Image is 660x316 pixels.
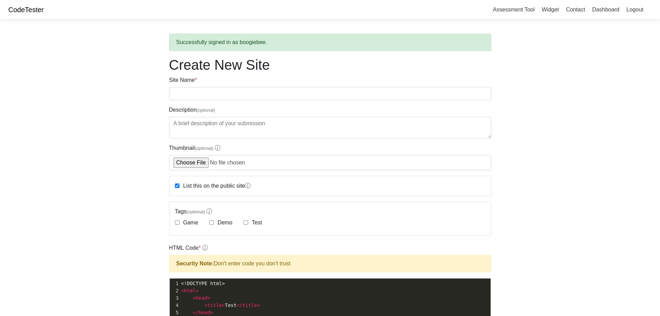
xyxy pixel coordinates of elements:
[195,146,213,151] span: (optional)
[490,4,537,15] a: Assessment Tool
[222,302,225,308] span: >
[170,287,180,294] div: 2
[169,144,221,152] label: Thumbnail
[8,6,44,14] a: CodeTester
[196,288,199,293] span: >
[196,295,208,301] span: head
[169,76,197,84] label: Site Name
[257,302,260,308] span: >
[169,57,491,73] h1: Create New Site
[175,207,485,216] label: Tags
[589,4,622,15] a: Dashboard
[197,108,215,113] span: (optional)
[193,310,199,315] span: </
[169,34,491,51] div: Successfully signed in as boogiebee.
[204,302,207,308] span: <
[169,255,491,272] div: Don't enter code you don't trust
[624,4,646,15] a: Logout
[199,310,210,315] span: head
[181,302,260,308] span: Test
[186,209,205,214] span: (optional)
[169,244,208,252] label: HTML Code
[181,288,184,293] span: <
[237,302,243,308] span: </
[216,219,232,227] label: Demo
[184,288,196,293] span: html
[170,280,180,287] div: 1
[169,106,215,114] label: Description
[170,294,180,302] div: 3
[182,182,251,190] label: List this on the public site
[181,281,225,286] span: <!DOCTYPE html>
[539,4,562,15] a: Widget
[193,295,195,301] span: <
[176,261,214,266] strong: Security Note:
[182,219,199,227] label: Game
[250,219,262,227] label: Test
[210,310,213,315] span: >
[243,302,257,308] span: title
[563,4,588,15] a: Contact
[207,302,222,308] span: title
[170,302,180,309] div: 4
[207,295,210,301] span: >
